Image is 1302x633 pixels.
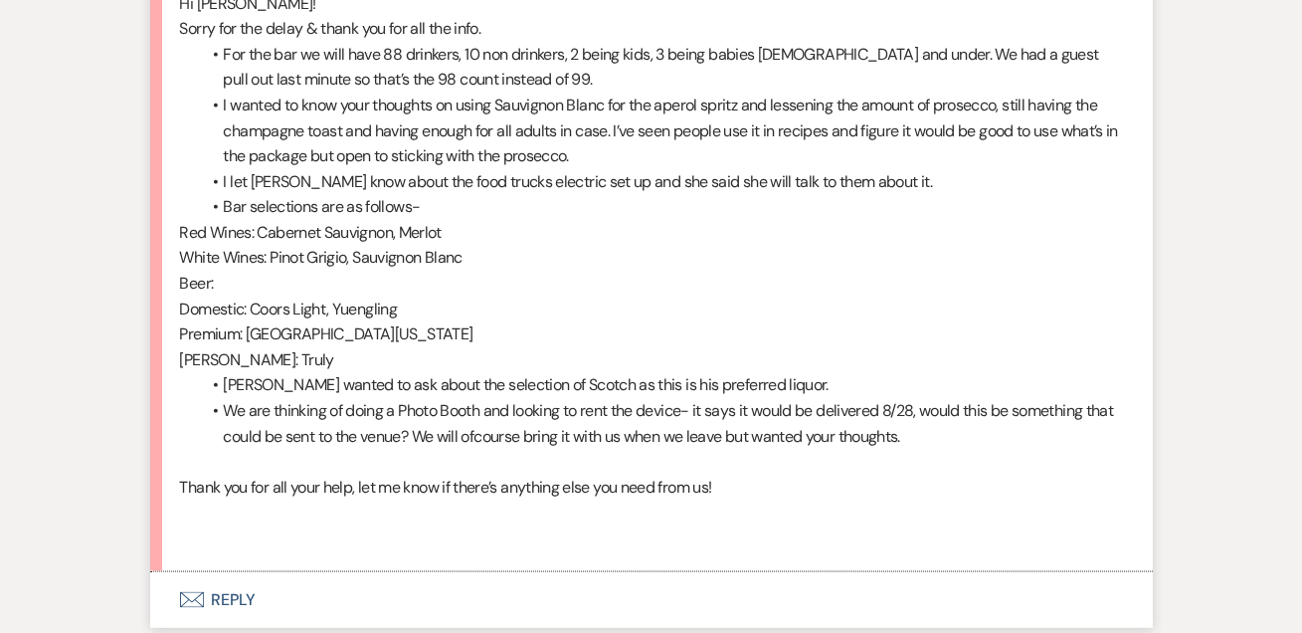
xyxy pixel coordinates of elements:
li: Bar selections are as follows- [200,194,1123,220]
p: Domestic: Coors Light, Yuengling [180,297,1123,322]
li: [PERSON_NAME] wanted to ask about the selection of Scotch as this is his preferred liquor. [200,372,1123,398]
p: Beer: [180,271,1123,297]
li: I let [PERSON_NAME] know about the food trucks electric set up and she said she will talk to them... [200,169,1123,195]
li: For the bar we will have 88 drinkers, 10 non drinkers, 2 being kids, 3 being babies [DEMOGRAPHIC_... [200,42,1123,93]
p: White Wines: Pinot Grigio, Sauvignon Blanc [180,245,1123,271]
p: [PERSON_NAME]: Truly [180,347,1123,373]
li: I wanted to know your thoughts on using Sauvignon Blanc for the aperol spritz and lessening the a... [200,93,1123,169]
p: Sorry for the delay & thank you for all the info. [180,16,1123,42]
p: Premium: [GEOGRAPHIC_DATA][US_STATE] [180,321,1123,347]
li: We are thinking of doing a Photo Booth and looking to rent the device- it says it would be delive... [200,398,1123,449]
p: Red Wines: Cabernet Sauvignon, Merlot [180,220,1123,246]
p: Thank you for all your help, let me know if there’s anything else you need from us! [180,475,1123,501]
button: Reply [150,572,1153,628]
